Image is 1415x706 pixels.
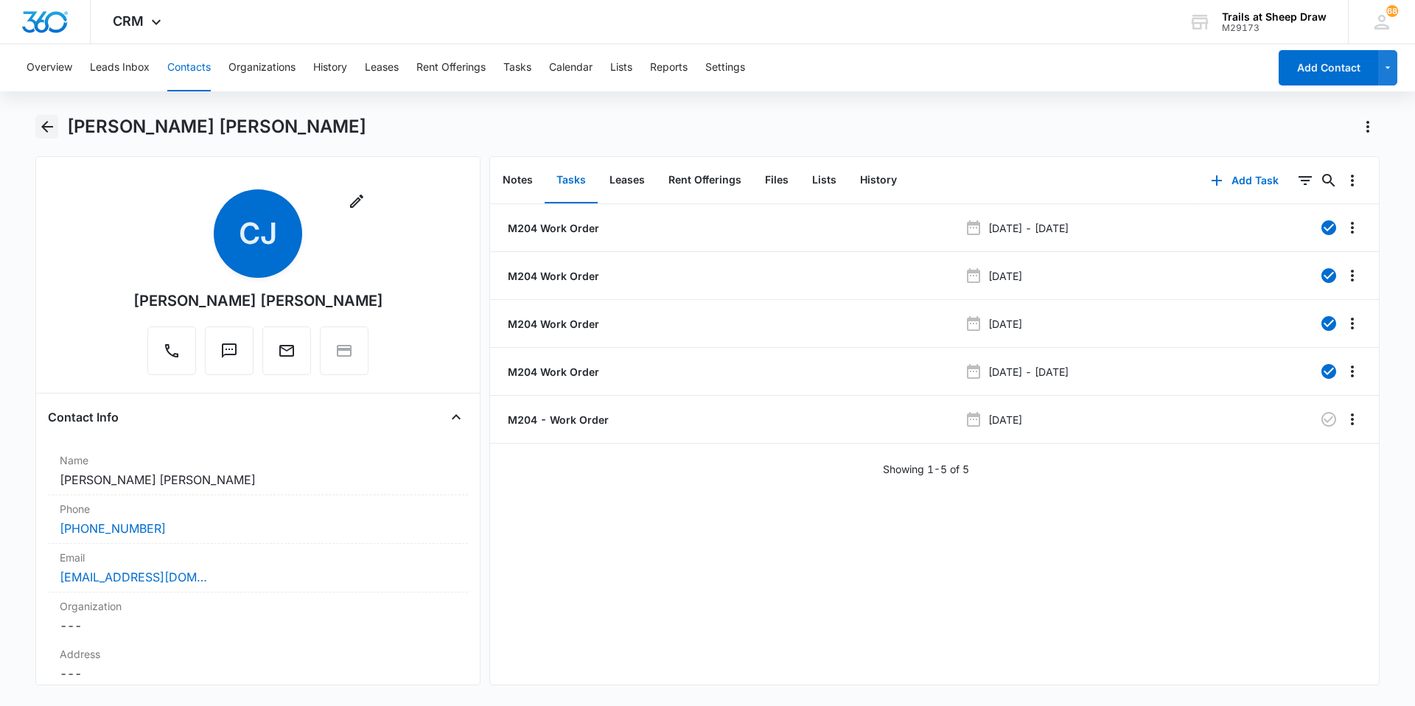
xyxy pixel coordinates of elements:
button: Settings [705,44,745,91]
button: Leases [365,44,399,91]
button: Filters [1293,169,1317,192]
label: Organization [60,598,456,614]
button: Leads Inbox [90,44,150,91]
button: Overflow Menu [1341,312,1364,335]
button: Overview [27,44,72,91]
a: M204 Work Order [505,268,599,284]
button: Files [753,158,800,203]
button: Call [147,326,196,375]
label: Address [60,646,456,662]
button: Overflow Menu [1341,216,1364,240]
button: Organizations [228,44,296,91]
button: Email [262,326,311,375]
p: [DATE] [988,316,1022,332]
div: Name[PERSON_NAME] [PERSON_NAME] [48,447,468,495]
button: Notes [491,158,545,203]
button: Actions [1356,115,1380,139]
label: Name [60,452,456,468]
a: M204 Work Order [505,316,599,332]
button: Add Task [1196,163,1293,198]
button: Tasks [503,44,531,91]
button: Contacts [167,44,211,91]
a: M204 - Work Order [505,412,609,427]
button: Lists [610,44,632,91]
a: [PHONE_NUMBER] [60,520,166,537]
label: Phone [60,501,456,517]
dd: [PERSON_NAME] [PERSON_NAME] [60,471,456,489]
dd: --- [60,665,456,682]
a: Email [262,349,311,362]
span: CRM [113,13,144,29]
span: 68 [1386,5,1398,17]
div: Address--- [48,640,468,689]
button: History [848,158,909,203]
p: [DATE] [988,268,1022,284]
div: account name [1222,11,1327,23]
label: Email [60,550,456,565]
button: Text [205,326,254,375]
h1: [PERSON_NAME] [PERSON_NAME] [67,116,366,138]
button: Overflow Menu [1341,408,1364,431]
span: CJ [214,189,302,278]
a: M204 Work Order [505,364,599,380]
div: Email[EMAIL_ADDRESS][DOMAIN_NAME] [48,544,468,593]
div: notifications count [1386,5,1398,17]
dd: --- [60,617,456,635]
a: [EMAIL_ADDRESS][DOMAIN_NAME] [60,568,207,586]
p: [DATE] [988,412,1022,427]
div: Phone[PHONE_NUMBER] [48,495,468,544]
p: Showing 1-5 of 5 [883,461,969,477]
a: Text [205,349,254,362]
button: Calendar [549,44,593,91]
h4: Contact Info [48,408,119,426]
p: [DATE] - [DATE] [988,220,1069,236]
a: Call [147,349,196,362]
button: Leases [598,158,657,203]
div: account id [1222,23,1327,33]
a: M204 Work Order [505,220,599,236]
button: Overflow Menu [1341,264,1364,287]
button: Back [35,115,58,139]
button: Overflow Menu [1341,360,1364,383]
button: Add Contact [1279,50,1378,85]
div: [PERSON_NAME] [PERSON_NAME] [133,290,383,312]
button: Search... [1317,169,1341,192]
p: [DATE] - [DATE] [988,364,1069,380]
button: Rent Offerings [416,44,486,91]
button: Rent Offerings [657,158,753,203]
button: History [313,44,347,91]
button: Lists [800,158,848,203]
button: Close [444,405,468,429]
button: Overflow Menu [1341,169,1364,192]
button: Tasks [545,158,598,203]
div: Organization--- [48,593,468,640]
button: Reports [650,44,688,91]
